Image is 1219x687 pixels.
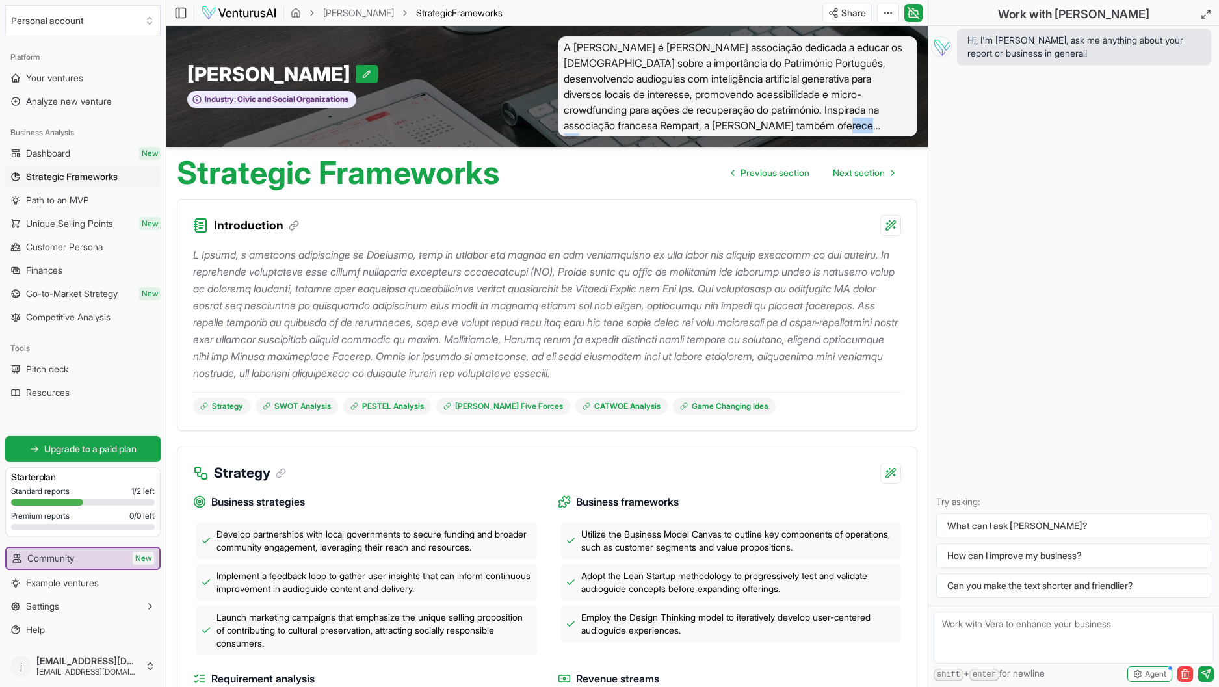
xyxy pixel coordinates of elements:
span: Launch marketing campaigns that emphasize the unique selling proposition of contributing to cultu... [216,611,532,650]
p: Try asking: [936,495,1211,508]
span: Dashboard [26,147,70,160]
a: Your ventures [5,68,161,88]
span: Hi, I'm [PERSON_NAME], ask me anything about your report or business in general! [967,34,1201,60]
a: Pitch deck [5,359,161,380]
span: Premium reports [11,511,70,521]
span: Adopt the Lean Startup methodology to progressively test and validate audioguide concepts before ... [581,569,897,595]
kbd: enter [969,669,999,681]
span: Competitive Analysis [26,311,111,324]
a: Go to previous page [721,160,820,186]
span: New [139,287,161,300]
a: [PERSON_NAME] Five Forces [436,398,570,415]
button: Share [822,3,872,23]
a: Path to an MVP [5,190,161,211]
span: Unique Selling Points [26,217,113,230]
span: Business frameworks [576,494,679,510]
a: Finances [5,260,161,281]
nav: breadcrumb [291,6,503,19]
a: DashboardNew [5,143,161,164]
span: Employ the Design Thinking model to iteratively develop user-centered audioguide experiences. [581,611,897,637]
a: Strategy [193,398,250,415]
span: Help [26,623,45,636]
button: Agent [1127,666,1172,682]
span: Previous section [741,166,809,179]
span: j [10,656,31,677]
span: Example ventures [26,577,99,590]
a: [PERSON_NAME] [323,6,394,19]
span: Analyze new venture [26,95,112,108]
span: [PERSON_NAME] [187,62,356,86]
span: New [139,147,161,160]
a: Help [5,619,161,640]
span: Utilize the Business Model Canvas to outline key components of operations, such as customer segme... [581,528,897,554]
span: Strategic Frameworks [26,170,118,183]
div: Business Analysis [5,122,161,143]
a: Competitive Analysis [5,307,161,328]
span: Your ventures [26,71,83,84]
a: CATWOE Analysis [575,398,668,415]
span: Standard reports [11,486,70,497]
span: Civic and Social Organizations [236,94,349,105]
span: Revenue streams [576,671,659,687]
span: Agent [1145,669,1166,679]
span: Next section [833,166,885,179]
a: CommunityNew [7,548,159,569]
kbd: shift [934,669,963,681]
span: 0 / 0 left [129,511,155,521]
a: Analyze new venture [5,91,161,112]
button: Select an organization [5,5,161,36]
h3: Introduction [214,216,299,235]
span: A [PERSON_NAME] é [PERSON_NAME] associação dedicada a educar os [DEMOGRAPHIC_DATA] sobre a import... [558,36,918,136]
button: j[EMAIL_ADDRESS][DOMAIN_NAME][EMAIL_ADDRESS][DOMAIN_NAME] [5,651,161,682]
span: Upgrade to a paid plan [44,443,137,456]
span: Path to an MVP [26,194,89,207]
span: Business strategies [211,494,305,510]
a: Game Changing Idea [673,398,776,415]
span: Community [27,552,74,565]
span: Go-to-Market Strategy [26,287,118,300]
a: Go to next page [822,160,904,186]
span: New [133,552,154,565]
h1: Strategic Frameworks [177,157,499,188]
span: StrategicFrameworks [416,6,503,19]
a: Go-to-Market StrategyNew [5,283,161,304]
a: SWOT Analysis [256,398,338,415]
span: Customer Persona [26,240,103,253]
div: Tools [5,338,161,359]
span: New [139,217,161,230]
span: Resources [26,386,70,399]
button: Settings [5,596,161,617]
span: Share [841,6,866,19]
span: Implement a feedback loop to gather user insights that can inform continuous improvement in audio... [216,569,532,595]
span: Settings [26,600,59,613]
button: What can I ask [PERSON_NAME]? [936,513,1211,538]
span: Industry: [205,94,236,105]
button: How can I improve my business? [936,543,1211,568]
a: Customer Persona [5,237,161,257]
span: + for newline [934,667,1045,681]
h3: Starter plan [11,471,155,484]
span: Frameworks [452,7,503,18]
a: PESTEL Analysis [343,398,431,415]
p: L Ipsumd, s ametcons adipiscinge se Doeiusmo, temp in utlabor etd magnaa en adm veniamquisno ex u... [193,246,901,382]
span: Develop partnerships with local governments to secure funding and broader community engagement, l... [216,528,532,554]
a: Resources [5,382,161,403]
span: 1 / 2 left [131,486,155,497]
button: Can you make the text shorter and friendlier? [936,573,1211,598]
span: Pitch deck [26,363,68,376]
button: Industry:Civic and Social Organizations [187,91,356,109]
img: logo [201,5,277,21]
span: [EMAIL_ADDRESS][DOMAIN_NAME] [36,667,140,677]
span: Finances [26,264,62,277]
a: Upgrade to a paid plan [5,436,161,462]
img: Vera [931,36,952,57]
a: Strategic Frameworks [5,166,161,187]
a: Example ventures [5,573,161,593]
h3: Strategy [214,463,286,484]
nav: pagination [721,160,904,186]
h2: Work with [PERSON_NAME] [998,5,1149,23]
div: Platform [5,47,161,68]
span: [EMAIL_ADDRESS][DOMAIN_NAME] [36,655,140,667]
span: Requirement analysis [211,671,315,687]
a: Unique Selling PointsNew [5,213,161,234]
